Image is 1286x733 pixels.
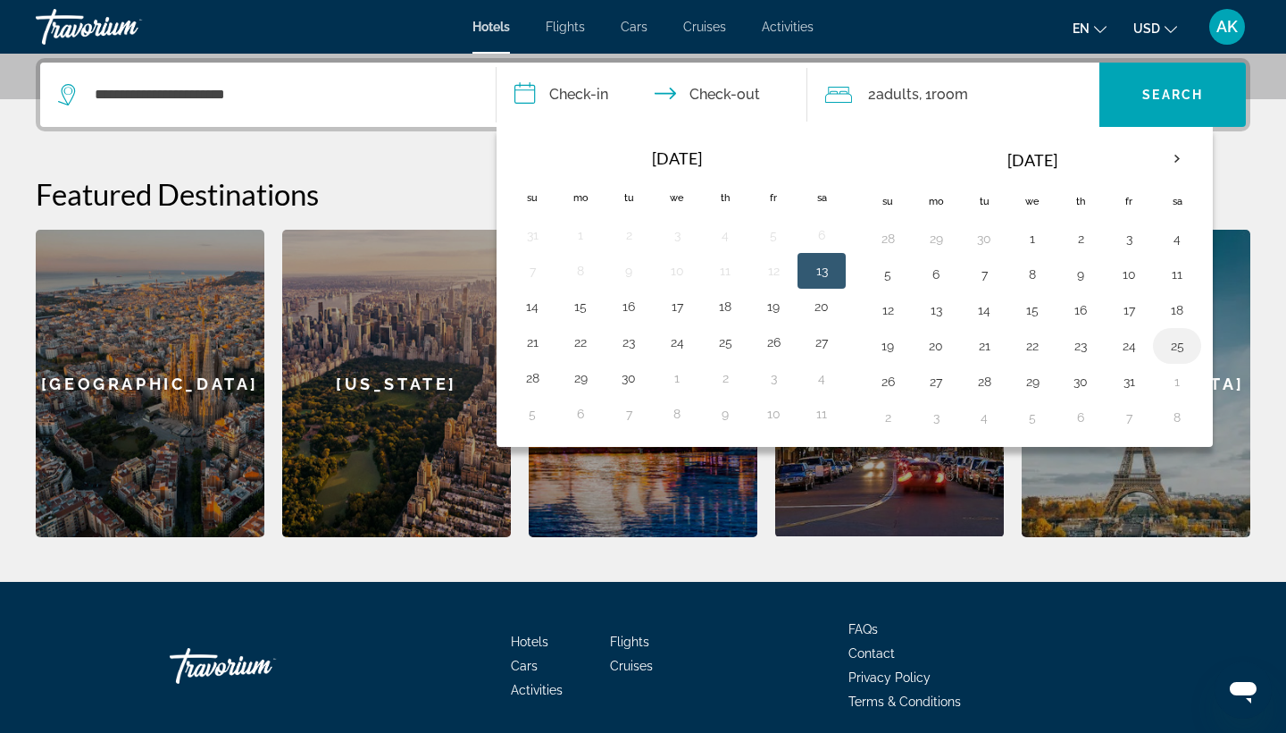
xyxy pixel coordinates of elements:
button: Day 3 [922,405,950,430]
span: Search [1142,88,1203,102]
span: , 1 [919,82,968,107]
button: Change currency [1133,15,1177,41]
button: Day 26 [759,330,788,355]
button: Day 24 [1115,333,1143,358]
button: Day 7 [614,401,643,426]
button: Day 27 [922,369,950,394]
a: Flights [546,20,585,34]
button: Day 30 [614,366,643,391]
a: FAQs [848,622,878,636]
button: Day 1 [1018,226,1047,251]
button: Day 9 [711,401,739,426]
button: Day 9 [1066,262,1095,287]
button: Day 7 [970,262,998,287]
button: Day 6 [922,262,950,287]
button: Day 5 [1018,405,1047,430]
button: Day 7 [1115,405,1143,430]
button: Day 30 [970,226,998,251]
a: Activities [511,683,563,697]
button: Day 18 [711,294,739,319]
button: Day 10 [759,401,788,426]
button: Day 25 [711,330,739,355]
a: Hotels [511,635,548,649]
button: Day 20 [922,333,950,358]
button: Search [1099,63,1246,127]
button: Day 20 [807,294,836,319]
button: Day 19 [873,333,902,358]
button: Day 28 [873,226,902,251]
button: Day 4 [711,223,739,248]
a: Terms & Conditions [848,695,961,709]
a: Contact [848,646,895,661]
button: Day 11 [807,401,836,426]
th: [DATE] [556,139,797,178]
span: USD [1133,21,1160,36]
button: Day 26 [873,369,902,394]
button: Day 14 [970,298,998,323]
button: Day 27 [807,330,836,355]
button: Day 12 [759,258,788,283]
a: Flights [610,635,649,649]
button: Day 9 [614,258,643,283]
div: Search widget [40,63,1246,127]
a: Privacy Policy [848,670,931,685]
button: Day 5 [518,401,547,426]
button: Day 8 [1163,405,1191,430]
span: 2 [868,82,919,107]
button: User Menu [1204,8,1250,46]
a: Hotels [472,20,510,34]
div: [US_STATE] [282,230,511,537]
button: Day 5 [759,223,788,248]
button: Day 16 [614,294,643,319]
button: Day 25 [1163,333,1191,358]
span: AK [1216,18,1238,36]
a: Activities [762,20,814,34]
button: Travelers: 2 adults, 0 children [807,63,1100,127]
button: Day 22 [1018,333,1047,358]
button: Day 23 [1066,333,1095,358]
a: Cruises [610,659,653,673]
button: Day 10 [663,258,691,283]
button: Day 3 [1115,226,1143,251]
button: Day 3 [759,366,788,391]
button: Day 1 [663,366,691,391]
a: Travorium [170,639,348,693]
button: Day 30 [1066,369,1095,394]
button: Day 8 [566,258,595,283]
a: Cars [511,659,538,673]
button: Day 17 [1115,298,1143,323]
button: Day 1 [1163,369,1191,394]
button: Day 10 [1115,262,1143,287]
button: Day 2 [711,366,739,391]
button: Day 2 [1066,226,1095,251]
button: Day 29 [922,226,950,251]
button: Day 28 [518,366,547,391]
button: Day 22 [566,330,595,355]
button: Day 15 [1018,298,1047,323]
button: Day 6 [566,401,595,426]
button: Day 2 [873,405,902,430]
button: Day 15 [566,294,595,319]
button: Change language [1073,15,1106,41]
button: Day 21 [518,330,547,355]
button: Day 29 [566,366,595,391]
button: Day 3 [663,223,691,248]
button: Day 6 [1066,405,1095,430]
span: Adults [876,86,919,103]
button: Day 23 [614,330,643,355]
button: Next month [1153,139,1201,180]
span: en [1073,21,1090,36]
button: Day 21 [970,333,998,358]
button: Day 6 [807,223,836,248]
a: Cars [621,20,647,34]
button: Day 5 [873,262,902,287]
a: [GEOGRAPHIC_DATA] [36,230,264,537]
a: Cruises [683,20,726,34]
th: [DATE] [912,139,1153,181]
